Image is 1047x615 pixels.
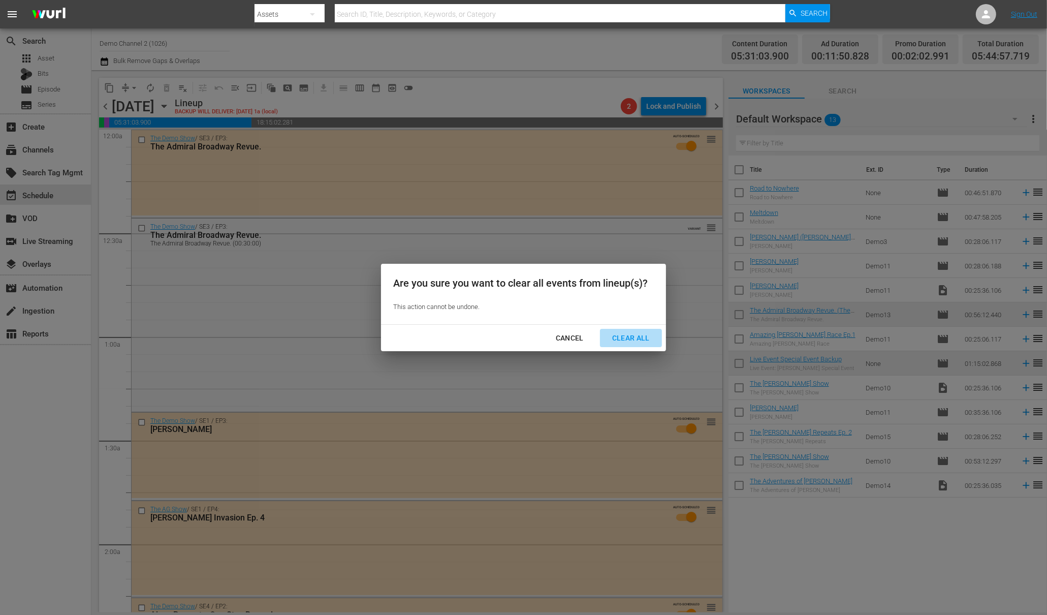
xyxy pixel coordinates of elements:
[24,3,73,26] img: ans4CAIJ8jUAAAAAAAAAAAAAAAAAAAAAAAAgQb4GAAAAAAAAAAAAAAAAAAAAAAAAJMjXAAAAAAAAAAAAAAAAAAAAAAAAgAT5G...
[393,276,648,291] div: Are you sure you want to clear all events from lineup(s)?
[548,332,592,345] div: Cancel
[393,302,648,312] p: This action cannot be undone.
[1011,10,1037,18] a: Sign Out
[6,8,18,20] span: menu
[544,329,596,348] button: Cancel
[604,332,658,345] div: Clear All
[801,4,828,22] span: Search
[600,329,662,348] button: Clear All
